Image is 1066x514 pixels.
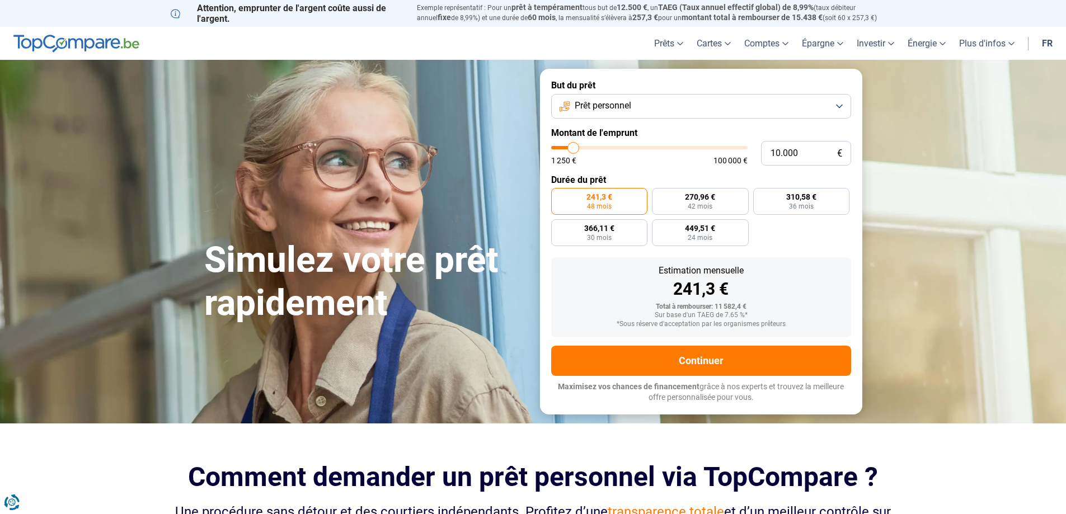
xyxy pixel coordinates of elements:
div: Sur base d'un TAEG de 7.65 %* [560,312,842,319]
p: Attention, emprunter de l'argent coûte aussi de l'argent. [171,3,403,24]
span: 270,96 € [685,193,715,201]
span: 42 mois [688,203,712,210]
span: 1 250 € [551,157,576,164]
p: Exemple représentatif : Pour un tous but de , un (taux débiteur annuel de 8,99%) et une durée de ... [417,3,896,23]
span: TAEG (Taux annuel effectif global) de 8,99% [658,3,814,12]
span: 366,11 € [584,224,614,232]
span: 257,3 € [632,13,658,22]
span: Prêt personnel [575,100,631,112]
label: Durée du prêt [551,175,851,185]
span: 24 mois [688,234,712,241]
a: Cartes [690,27,738,60]
span: 449,51 € [685,224,715,232]
span: 100 000 € [713,157,748,164]
span: 310,58 € [786,193,816,201]
span: fixe [438,13,451,22]
img: TopCompare [13,35,139,53]
button: Continuer [551,346,851,376]
h2: Comment demander un prêt personnel via TopCompare ? [171,461,896,492]
div: Total à rembourser: 11 582,4 € [560,303,842,311]
span: Maximisez vos chances de financement [558,382,699,391]
span: 30 mois [587,234,612,241]
span: 36 mois [789,203,814,210]
p: grâce à nos experts et trouvez la meilleure offre personnalisée pour vous. [551,381,851,403]
div: 241,3 € [560,281,842,298]
span: 12.500 € [617,3,647,12]
a: Comptes [738,27,795,60]
span: 60 mois [528,13,556,22]
a: Épargne [795,27,850,60]
a: Énergie [901,27,952,60]
a: fr [1035,27,1059,60]
span: 241,3 € [586,193,612,201]
span: 48 mois [587,203,612,210]
a: Plus d'infos [952,27,1021,60]
label: Montant de l'emprunt [551,128,851,138]
button: Prêt personnel [551,94,851,119]
div: *Sous réserve d'acceptation par les organismes prêteurs [560,320,842,328]
span: prêt à tempérament [511,3,583,12]
a: Investir [850,27,901,60]
span: € [837,149,842,158]
h1: Simulez votre prêt rapidement [204,239,527,325]
label: But du prêt [551,80,851,91]
span: montant total à rembourser de 15.438 € [682,13,823,22]
div: Estimation mensuelle [560,266,842,275]
a: Prêts [647,27,690,60]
